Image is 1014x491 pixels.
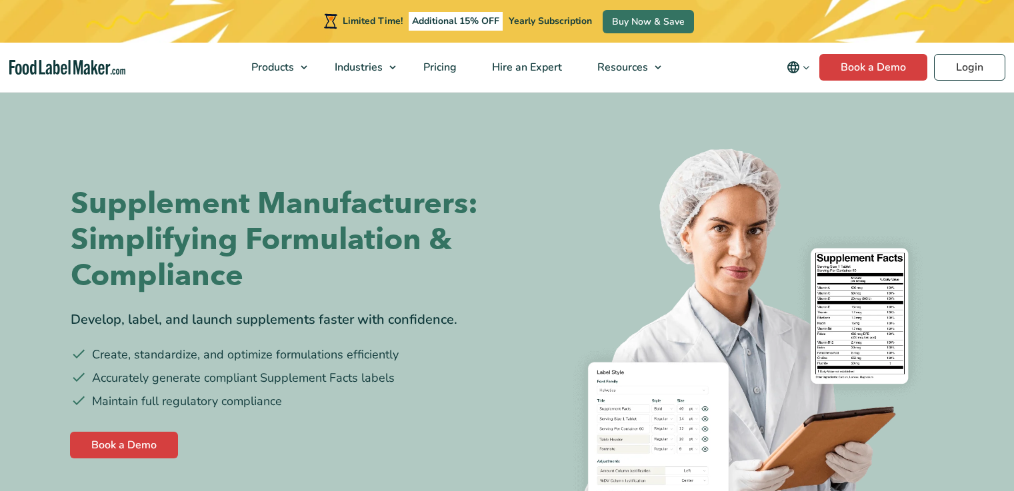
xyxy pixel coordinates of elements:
span: Industries [331,60,384,75]
h1: Supplement Manufacturers: Simplifying Formulation & Compliance [71,186,497,294]
a: Food Label Maker homepage [9,60,126,75]
span: Resources [593,60,649,75]
button: Change language [777,54,819,81]
a: Buy Now & Save [603,10,694,33]
li: Create, standardize, and optimize formulations efficiently [71,346,497,364]
span: Products [247,60,295,75]
li: Accurately generate compliant Supplement Facts labels [71,369,497,387]
span: Limited Time! [343,15,403,27]
span: Hire an Expert [488,60,563,75]
span: Additional 15% OFF [409,12,503,31]
a: Resources [580,43,668,92]
span: Pricing [419,60,458,75]
a: Book a Demo [70,432,178,458]
a: Login [934,54,1005,81]
a: Book a Demo [819,54,927,81]
a: Products [234,43,314,92]
div: Develop, label, and launch supplements faster with confidence. [71,310,497,330]
a: Pricing [406,43,471,92]
a: Hire an Expert [475,43,577,92]
li: Maintain full regulatory compliance [71,392,497,410]
span: Yearly Subscription [509,15,592,27]
a: Industries [317,43,403,92]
